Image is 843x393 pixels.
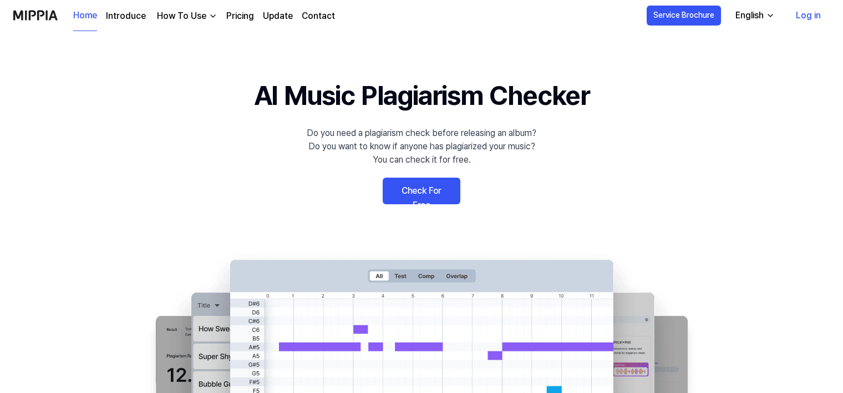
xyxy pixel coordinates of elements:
a: Update [263,9,293,23]
a: Introduce [106,9,146,23]
h1: AI Music Plagiarism Checker [254,75,590,115]
button: Service Brochure [647,6,721,26]
button: English [727,4,781,27]
a: Pricing [226,9,254,23]
div: English [733,9,766,22]
a: Contact [302,9,335,23]
a: Check For Free [383,178,460,204]
button: How To Use [155,9,217,23]
img: down [209,12,217,21]
div: How To Use [155,9,209,23]
div: Do you need a plagiarism check before releasing an album? Do you want to know if anyone has plagi... [307,127,536,167]
a: Home [73,1,97,31]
